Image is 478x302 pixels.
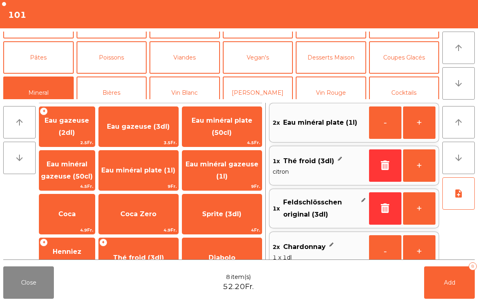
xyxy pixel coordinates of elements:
span: citron [273,167,366,176]
span: 9Fr. [99,183,178,190]
span: 2.5Fr. [39,139,95,147]
button: + [403,235,435,268]
span: 4.9Fr. [39,226,95,234]
span: 1 x 1dl [273,253,366,262]
span: Eau minéral gazeuse (1l) [186,160,258,180]
button: arrow_upward [442,32,475,64]
span: 4.5Fr. [182,139,262,147]
i: arrow_downward [15,153,24,163]
span: Diabolo [209,254,235,262]
span: 9Fr. [182,183,262,190]
span: Thé froid (3dl) [113,254,164,262]
span: 8 [226,273,230,281]
span: 1x [273,155,280,167]
button: arrow_upward [3,106,36,138]
span: Add [444,279,455,286]
span: Henniez gommée (3dl) [42,248,92,268]
button: + [403,149,435,182]
span: + [40,238,48,247]
span: item(s) [231,273,251,281]
span: Eau gazeuse (2dl) [45,117,89,136]
button: arrow_downward [442,67,475,100]
span: Coca Zero [120,210,156,218]
i: arrow_downward [454,79,463,88]
button: note_add [442,177,475,210]
i: note_add [454,189,463,198]
button: Bières [77,77,147,109]
button: arrow_downward [442,142,475,174]
button: Poissons [77,41,147,74]
span: Feldschlösschen original (3dl) [283,196,358,221]
button: Pâtes [3,41,74,74]
i: arrow_upward [15,117,24,127]
button: + [403,106,435,139]
span: Chardonnay [283,241,326,253]
button: - [369,235,401,268]
span: 2x [273,241,280,253]
button: Vegan's [223,41,293,74]
button: arrow_downward [3,142,36,174]
span: 1x [273,196,280,221]
h4: 101 [8,9,26,21]
button: Add8 [424,266,475,299]
span: Eau minéral plate (1l) [283,117,357,129]
i: arrow_upward [454,43,463,53]
button: Desserts Maison [296,41,366,74]
i: arrow_upward [454,117,463,127]
button: arrow_upward [442,106,475,138]
span: 2x [273,117,280,129]
span: Thé froid (3dl) [283,155,334,167]
span: + [99,238,107,247]
button: Vin Rouge [296,77,366,109]
span: Coca [58,210,76,218]
div: 8 [469,262,477,270]
button: [PERSON_NAME] [223,77,293,109]
span: Eau minéral plate (50cl) [192,117,252,136]
button: Close [3,266,54,299]
button: Coupes Glacés [369,41,440,74]
button: Vin Blanc [149,77,220,109]
button: Mineral [3,77,74,109]
button: Viandes [149,41,220,74]
i: arrow_downward [454,153,463,163]
span: 4.9Fr. [99,226,178,234]
span: 4Fr. [182,226,262,234]
span: Eau gazeuse (3dl) [107,123,170,130]
button: + [403,192,435,225]
span: 4.5Fr. [39,183,95,190]
button: - [369,106,401,139]
span: 52.20Fr. [223,281,254,292]
span: Eau minéral plate (1l) [101,166,175,174]
span: 3.5Fr. [99,139,178,147]
span: Eau minéral gazeuse (50cl) [41,160,93,180]
span: + [40,107,48,115]
span: Sprite (3dl) [202,210,241,218]
button: Cocktails [369,77,440,109]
